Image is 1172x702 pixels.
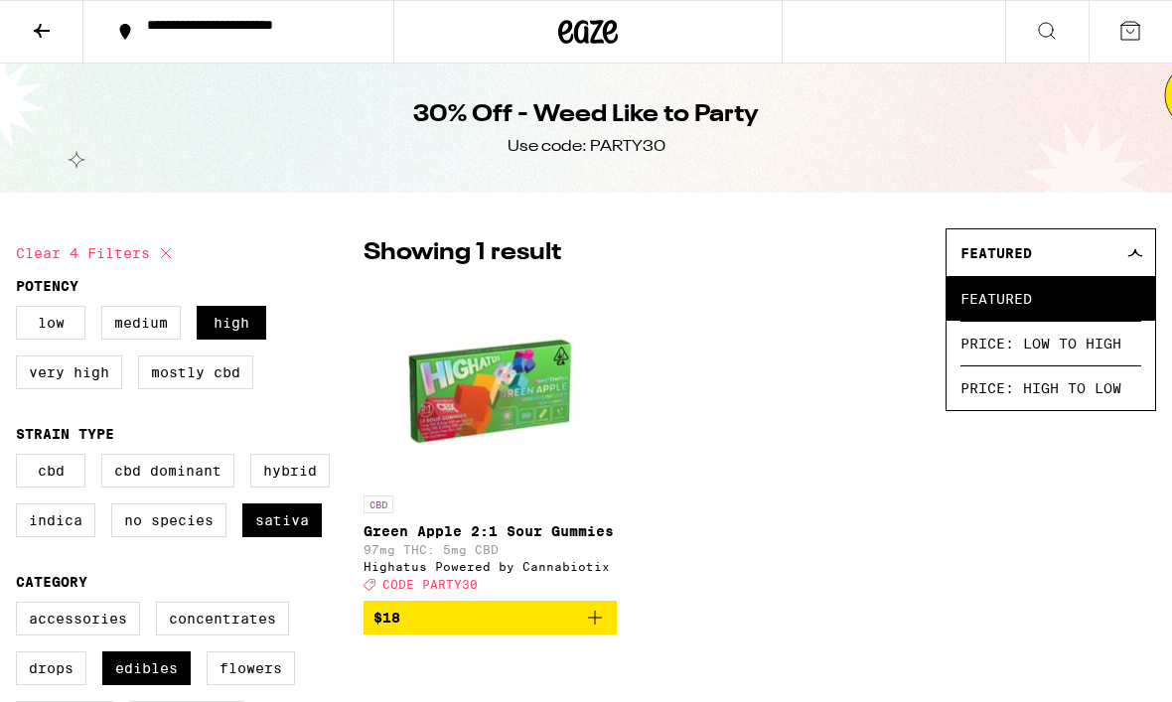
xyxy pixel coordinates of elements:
span: Featured [960,276,1141,321]
label: High [197,306,266,340]
span: Price: High to Low [960,365,1141,410]
label: CBD Dominant [101,454,234,488]
p: Green Apple 2:1 Sour Gummies [364,523,617,539]
label: Sativa [242,503,322,537]
label: Very High [16,355,122,389]
label: Hybrid [250,454,330,488]
span: $18 [373,610,400,626]
legend: Category [16,574,87,590]
label: Flowers [207,651,295,685]
label: No Species [111,503,226,537]
p: CBD [364,495,393,513]
label: Indica [16,503,95,537]
label: Drops [16,651,86,685]
a: Open page for Green Apple 2:1 Sour Gummies from Highatus Powered by Cannabiotix [364,287,617,601]
h1: 30% Off - Weed Like to Party [413,98,759,132]
img: Highatus Powered by Cannabiotix - Green Apple 2:1 Sour Gummies [391,287,589,486]
label: Accessories [16,602,140,635]
span: Hi. Need any help? [12,14,143,30]
span: Price: Low to High [960,321,1141,365]
label: Concentrates [156,602,289,635]
legend: Potency [16,278,78,294]
label: Low [16,306,85,340]
button: Clear 4 filters [16,228,178,278]
div: Highatus Powered by Cannabiotix [364,560,617,573]
label: Mostly CBD [138,355,253,389]
label: Edibles [102,651,191,685]
label: CBD [16,454,85,488]
button: Add to bag [364,601,617,634]
legend: Strain Type [16,426,114,442]
p: Showing 1 result [364,236,561,270]
span: Featured [960,245,1032,261]
div: Use code: PARTY30 [508,136,665,158]
label: Medium [101,306,181,340]
span: CODE PARTY30 [382,578,478,591]
p: 97mg THC: 5mg CBD [364,543,617,556]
